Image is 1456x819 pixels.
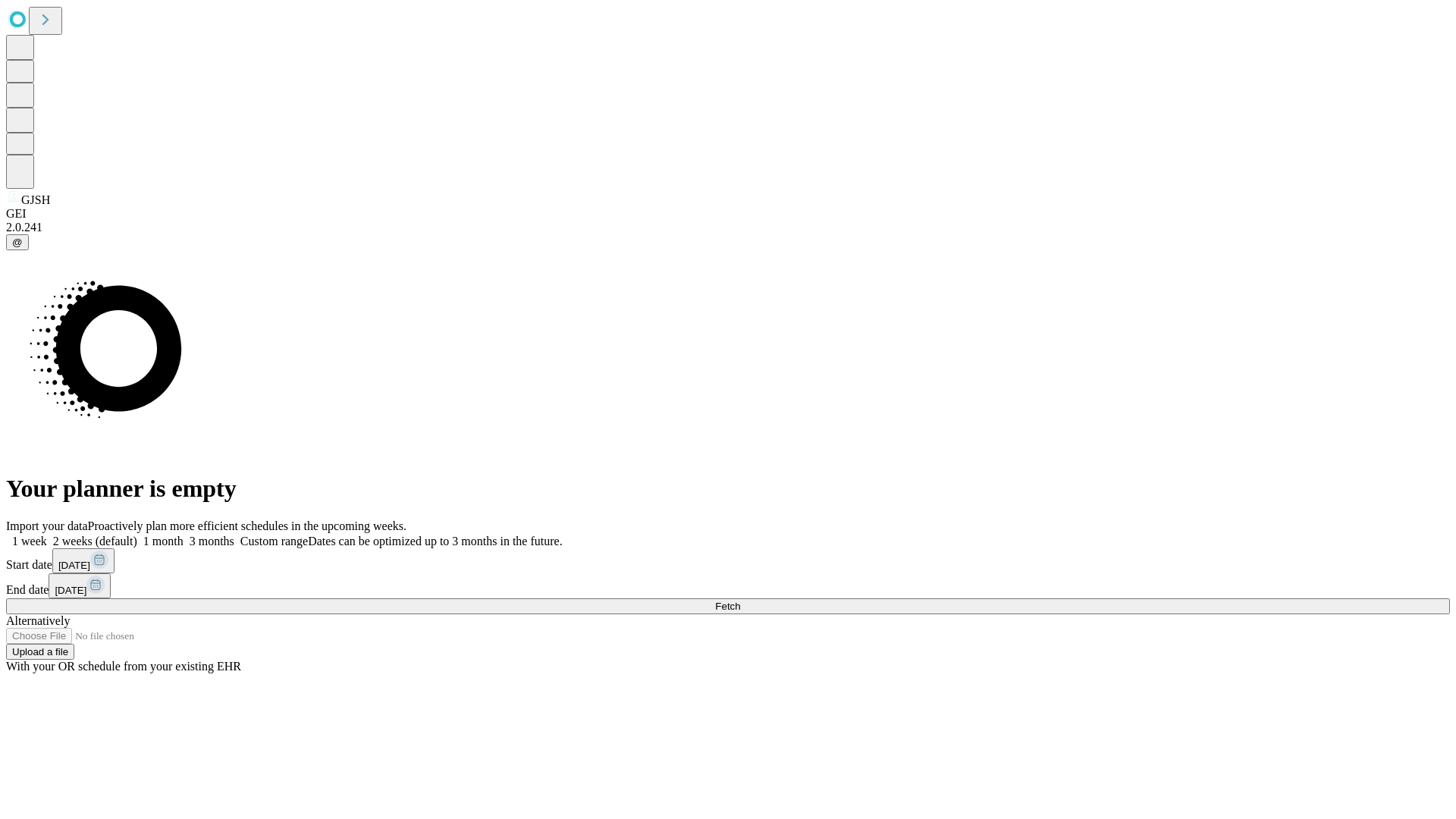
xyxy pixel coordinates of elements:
button: Upload a file [6,644,74,660]
button: [DATE] [49,573,111,598]
span: [DATE] [55,585,86,596]
span: Custom range [240,535,308,548]
div: End date [6,573,1450,598]
span: Dates can be optimized up to 3 months in the future. [308,535,562,548]
span: Alternatively [6,614,70,627]
h1: Your planner is empty [6,475,1450,503]
span: 1 month [143,535,184,548]
span: Import your data [6,519,88,532]
span: 1 week [12,535,47,548]
span: [DATE] [58,560,90,571]
button: @ [6,234,29,250]
button: [DATE] [52,548,115,573]
div: Start date [6,548,1450,573]
span: 2 weeks (default) [53,535,137,548]
button: Fetch [6,598,1450,614]
span: 3 months [190,535,234,548]
div: GEI [6,207,1450,221]
div: 2.0.241 [6,221,1450,234]
span: With your OR schedule from your existing EHR [6,660,241,673]
span: Proactively plan more efficient schedules in the upcoming weeks. [88,519,406,532]
span: @ [12,237,23,248]
span: Fetch [715,601,740,612]
span: GJSH [21,193,50,206]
